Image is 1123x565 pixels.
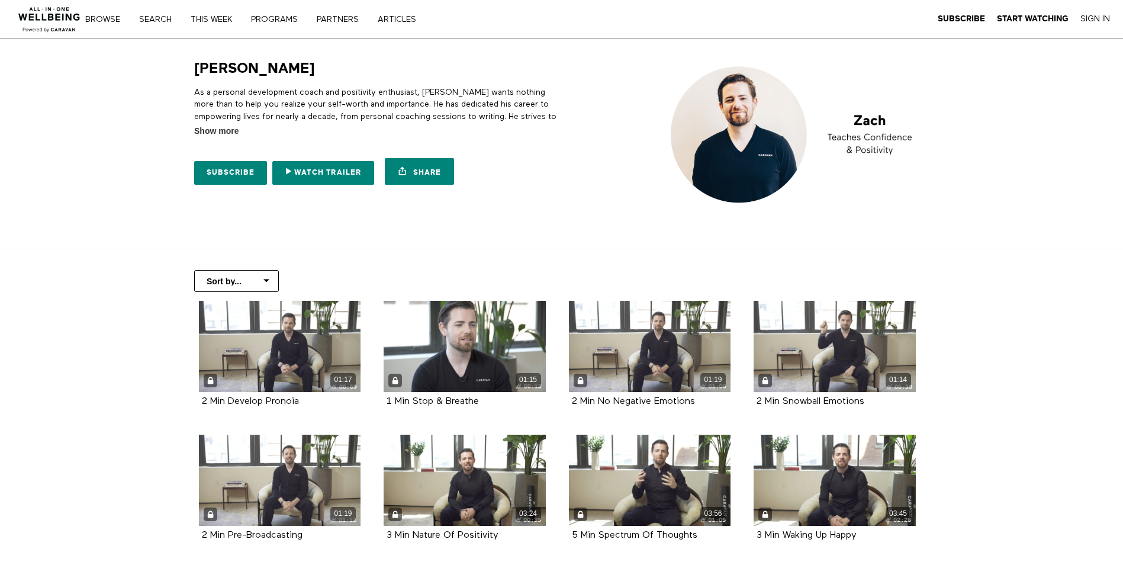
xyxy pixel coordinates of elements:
[202,531,303,540] a: 2 Min Pre-Broadcasting
[569,301,731,392] a: 2 Min No Negative Emotions 01:19
[202,397,299,406] a: 2 Min Develop Pronoia
[186,15,244,24] a: THIS WEEK
[94,13,440,25] nav: Primary
[384,301,546,392] a: 1 Min Stop & Breathe 01:15
[572,531,697,540] a: 5 Min Spectrum Of Thoughts
[202,531,303,540] strong: 2 Min Pre-Broadcasting
[757,531,857,540] a: 3 Min Waking Up Happy
[81,15,133,24] a: Browse
[886,507,911,521] div: 03:45
[757,531,857,540] strong: 3 Min Waking Up Happy
[384,435,546,526] a: 3 Min Nature Of Positivity 03:24
[754,435,916,526] a: 3 Min Waking Up Happy 03:45
[938,14,985,24] a: Subscribe
[194,86,557,146] p: As a personal development coach and positivity enthusiast, [PERSON_NAME] wants nothing more than ...
[569,435,731,526] a: 5 Min Spectrum Of Thoughts 03:56
[997,14,1069,23] strong: Start Watching
[572,397,695,406] a: 2 Min No Negative Emotions
[572,531,697,540] strong: 5 Min Spectrum Of Thoughts
[516,373,541,387] div: 01:15
[387,531,498,540] a: 3 Min Nature Of Positivity
[1080,14,1110,24] a: Sign In
[387,397,479,406] a: 1 Min Stop & Breathe
[135,15,184,24] a: Search
[194,125,239,137] span: Show more
[199,435,361,526] a: 2 Min Pre-Broadcasting 01:19
[194,161,267,185] a: Subscribe
[199,301,361,392] a: 2 Min Develop Pronoia 01:17
[661,59,929,210] img: Zach
[997,14,1069,24] a: Start Watching
[330,373,356,387] div: 01:17
[757,397,864,406] a: 2 Min Snowball Emotions
[374,15,429,24] a: ARTICLES
[700,373,726,387] div: 01:19
[700,507,726,521] div: 03:56
[194,59,315,78] h1: [PERSON_NAME]
[387,531,498,540] strong: 3 Min Nature Of Positivity
[886,373,911,387] div: 01:14
[313,15,371,24] a: PARTNERS
[516,507,541,521] div: 03:24
[272,161,374,185] a: Watch Trailer
[247,15,310,24] a: PROGRAMS
[938,14,985,23] strong: Subscribe
[330,507,356,521] div: 01:19
[385,158,453,185] a: Share
[754,301,916,392] a: 2 Min Snowball Emotions 01:14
